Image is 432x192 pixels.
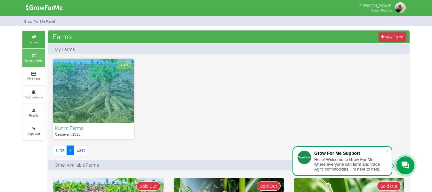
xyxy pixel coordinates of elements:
[371,8,392,13] small: Grow For Me
[29,40,38,44] small: Farms
[394,1,407,14] img: growforme image
[67,146,74,155] a: 1
[314,157,385,171] div: Hello! Welcome to Grow For Me where everyone can farm and trade Agric commodities. I'm here to help.
[53,146,87,155] nav: Page Navigation
[117,61,132,69] span: Paid
[53,59,134,139] a: Paid Kunim Farms Cassava I_2025
[22,49,45,67] a: Investments
[22,122,45,140] a: Sign Out
[22,104,45,122] a: Profile
[55,162,99,168] p: Other Available Farms
[51,30,74,43] span: Farms
[55,125,132,131] h6: Kunim Farms
[257,181,281,191] span: Sold Out
[22,86,45,104] a: Notifications
[377,181,401,191] span: Sold Out
[29,113,38,118] small: Profile
[359,1,392,9] p: [PERSON_NAME]
[28,131,40,136] small: Sign Out
[136,181,160,191] span: Sold Out
[314,151,385,156] div: Grow For Me Support
[55,46,75,53] p: My Farms
[74,146,87,155] a: Last
[25,58,43,63] small: Investments
[24,19,55,24] small: Grow For Me Panel
[27,76,40,81] small: Finances
[22,68,45,85] a: Finances
[22,31,45,48] a: Farms
[25,95,43,99] small: Notifications
[24,1,65,14] img: growforme image
[53,146,67,155] a: First
[55,132,132,137] p: Cassava I_2025
[379,32,406,42] a: New Farm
